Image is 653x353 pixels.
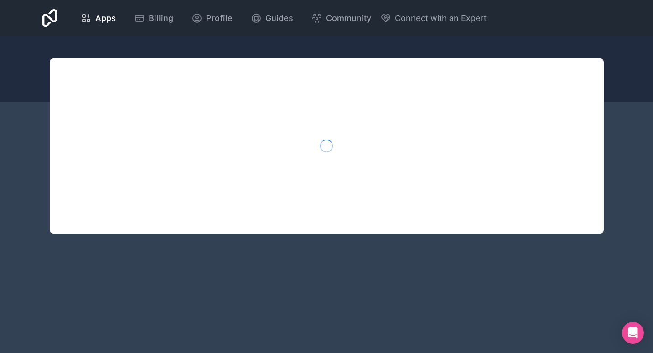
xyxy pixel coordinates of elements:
[149,12,173,25] span: Billing
[127,8,181,28] a: Billing
[380,12,487,25] button: Connect with an Expert
[622,322,644,344] div: Open Intercom Messenger
[184,8,240,28] a: Profile
[206,12,233,25] span: Profile
[326,12,371,25] span: Community
[95,12,116,25] span: Apps
[73,8,123,28] a: Apps
[265,12,293,25] span: Guides
[304,8,378,28] a: Community
[244,8,301,28] a: Guides
[395,12,487,25] span: Connect with an Expert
